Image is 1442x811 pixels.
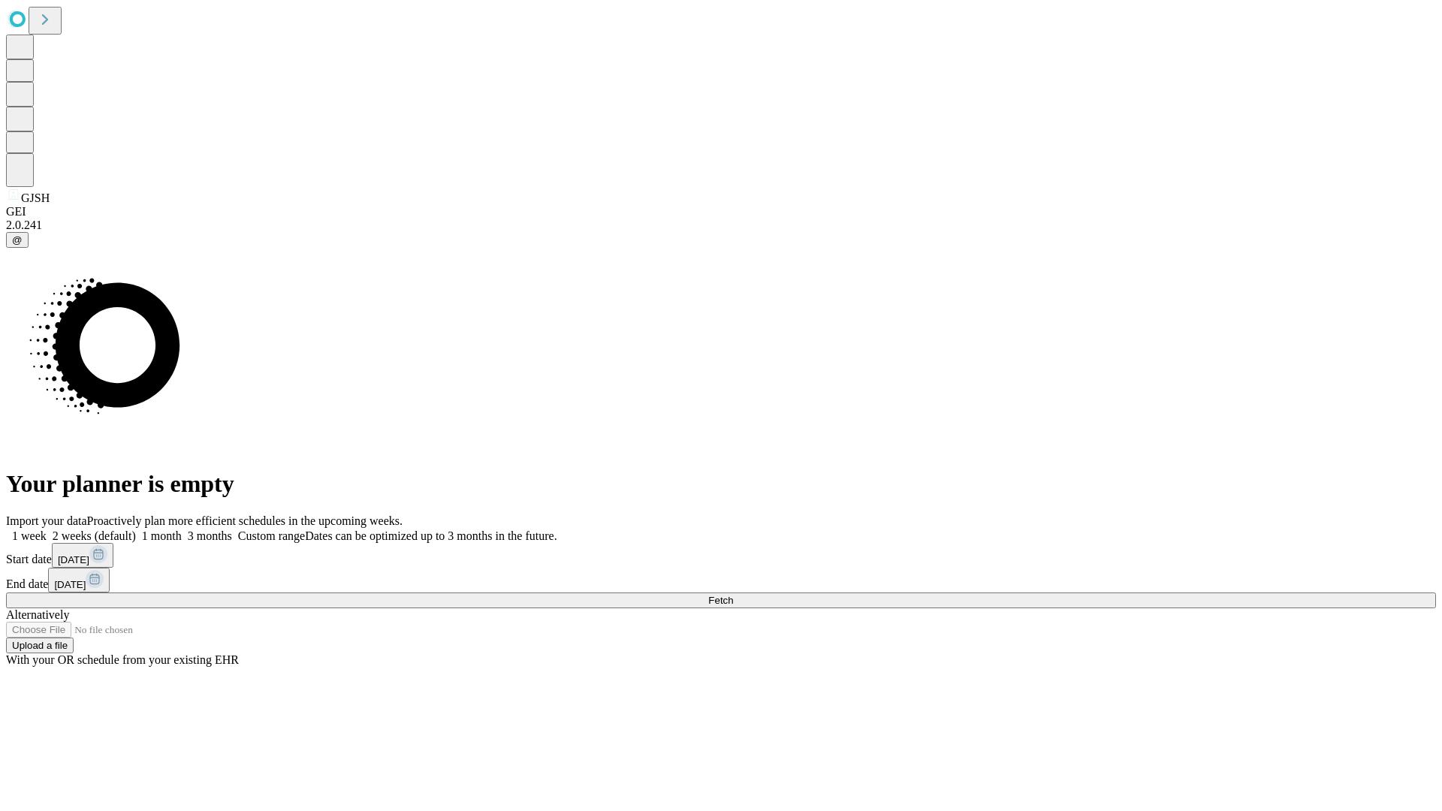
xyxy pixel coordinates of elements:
button: [DATE] [48,568,110,592]
span: Fetch [708,595,733,606]
h1: Your planner is empty [6,470,1436,498]
span: [DATE] [58,554,89,565]
span: Alternatively [6,608,69,621]
div: Start date [6,543,1436,568]
span: With your OR schedule from your existing EHR [6,653,239,666]
span: Custom range [238,529,305,542]
span: 3 months [188,529,232,542]
span: Import your data [6,514,87,527]
span: @ [12,234,23,246]
span: Proactively plan more efficient schedules in the upcoming weeks. [87,514,403,527]
span: 1 month [142,529,182,542]
div: 2.0.241 [6,219,1436,232]
span: 1 week [12,529,47,542]
span: Dates can be optimized up to 3 months in the future. [305,529,557,542]
button: Upload a file [6,638,74,653]
button: @ [6,232,29,248]
button: [DATE] [52,543,113,568]
div: GEI [6,205,1436,219]
span: GJSH [21,191,50,204]
button: Fetch [6,592,1436,608]
span: [DATE] [54,579,86,590]
span: 2 weeks (default) [53,529,136,542]
div: End date [6,568,1436,592]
